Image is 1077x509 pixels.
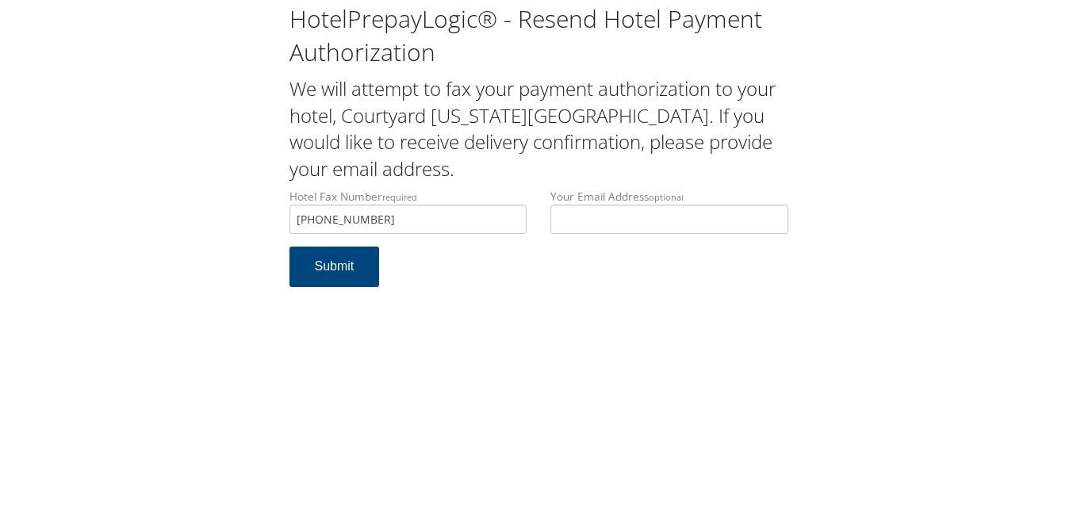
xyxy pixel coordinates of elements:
[550,205,788,234] input: Your Email Addressoptional
[289,189,527,234] label: Hotel Fax Number
[289,247,380,287] button: Submit
[649,191,684,203] small: optional
[289,205,527,234] input: Hotel Fax Numberrequired
[382,191,417,203] small: required
[550,189,788,234] label: Your Email Address
[289,2,788,69] h1: HotelPrepayLogic® - Resend Hotel Payment Authorization
[289,75,788,182] h2: We will attempt to fax your payment authorization to your hotel, Courtyard [US_STATE][GEOGRAPHIC_...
